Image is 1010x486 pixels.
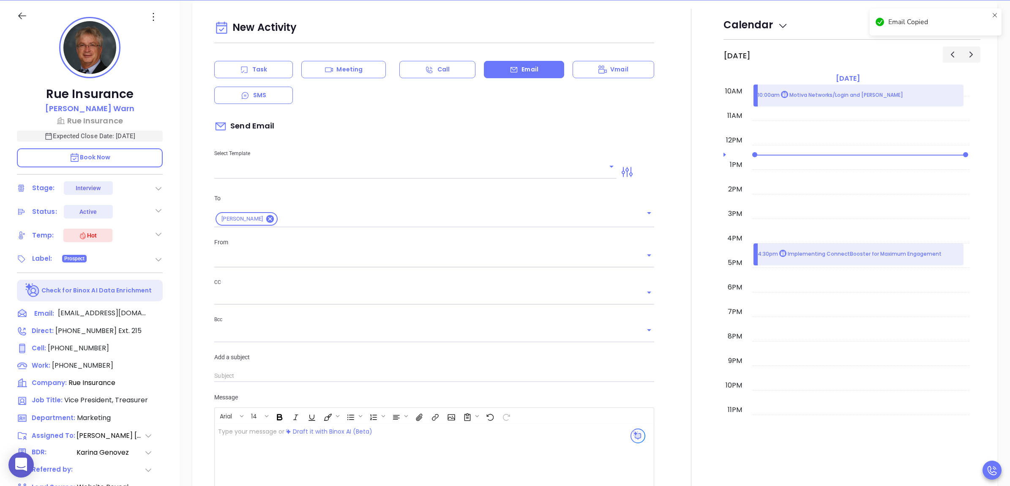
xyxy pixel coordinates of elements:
span: [PHONE_NUMBER] [55,326,117,336]
div: Label: [32,252,52,265]
p: CC [214,278,654,287]
div: 4pm [726,233,744,243]
span: [PHONE_NUMBER] [48,343,109,353]
span: Font size [246,409,270,423]
input: Subject [214,370,654,382]
a: [PERSON_NAME] Warn [45,103,135,115]
span: Email: [34,308,54,319]
p: Select Template [214,149,617,158]
span: Bold [271,409,287,423]
div: 11am [726,111,744,121]
span: Insert Unordered List [342,409,364,423]
span: Vice President, Treasurer [64,395,148,405]
div: 6pm [726,282,744,292]
span: Calendar [723,18,788,32]
div: [PERSON_NAME] [216,212,278,226]
img: svg%3e [631,429,645,443]
span: Marketing [77,413,111,423]
span: Ext. 215 [117,326,142,336]
span: Insert Image [443,409,458,423]
img: svg%3e [286,429,291,434]
span: Referred by: [32,465,76,475]
h2: [DATE] [723,51,751,60]
div: Temp: [32,229,54,242]
span: [PHONE_NUMBER] [52,360,113,370]
span: Undo [482,409,497,423]
div: Email Copied [888,17,989,27]
span: Prospect [64,254,85,263]
p: Add a subject [214,352,654,362]
img: Ai-Enrich-DaqCidB-.svg [25,283,40,298]
span: Book Now [69,153,111,161]
span: [EMAIL_ADDRESS][DOMAIN_NAME] [58,308,147,318]
p: 10:00am Motiva Networks/Login and [PERSON_NAME] [758,91,903,100]
button: Open [643,324,655,336]
span: Draft it with Binox AI (Beta) [293,427,372,436]
div: 10pm [724,380,744,390]
span: Send Email [214,117,274,136]
button: Open [643,249,655,261]
span: BDR: [32,448,76,458]
span: Align [388,409,410,423]
p: Meeting [336,65,363,74]
span: Redo [498,409,513,423]
p: Email [521,65,538,74]
span: Insert Files [411,409,426,423]
p: Task [252,65,267,74]
div: 10am [723,86,744,96]
span: Assigned To: [32,431,76,441]
p: Bcc [214,315,654,324]
p: From [214,238,654,247]
div: 11pm [726,405,744,415]
button: 14 [247,409,263,423]
div: Status: [32,205,57,218]
span: Karina Genovez [76,448,144,458]
div: 7pm [726,307,744,317]
button: Open [643,287,655,298]
div: Active [79,205,97,218]
div: 5pm [726,258,744,268]
p: Expected Close Date: [DATE] [17,131,163,142]
span: Insert link [427,409,442,423]
button: Open [643,207,655,219]
span: Underline [303,409,319,423]
p: Vmail [610,65,628,74]
div: Hot [79,230,97,240]
button: Previous day [943,46,962,62]
button: Arial [216,409,238,423]
div: Stage: [32,182,55,194]
span: Arial [216,412,236,418]
div: 1pm [728,160,744,170]
p: Message [214,393,654,402]
p: Rue Insurance [17,87,163,102]
span: Department: [32,413,75,422]
p: [PERSON_NAME] Warn [45,103,135,114]
span: Work : [32,361,50,370]
span: Surveys [459,409,481,423]
span: Job Title: [32,396,63,404]
div: 9pm [726,356,744,366]
div: Interview [76,181,101,195]
div: 12pm [724,135,744,145]
span: Font family [215,409,246,423]
span: Direct : [32,326,54,335]
span: [PERSON_NAME] [PERSON_NAME] [76,431,144,441]
a: [DATE] [834,73,862,85]
p: 4:30pm Implementing ConnectBooster for Maximum Engagement [758,250,942,259]
span: Company: [32,378,67,387]
span: Cell : [32,344,46,352]
img: profile-user [63,21,116,74]
span: Italic [287,409,303,423]
button: Open [606,161,617,172]
div: New Activity [214,17,654,39]
a: Rue Insurance [17,115,163,126]
span: Insert Ordered List [365,409,387,423]
div: 3pm [726,209,744,219]
p: Check for Binox AI Data Enrichment [41,286,152,295]
p: To [214,194,654,203]
button: Next day [961,46,980,62]
p: Call [437,65,450,74]
span: 14 [247,412,261,418]
p: SMS [253,91,266,100]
